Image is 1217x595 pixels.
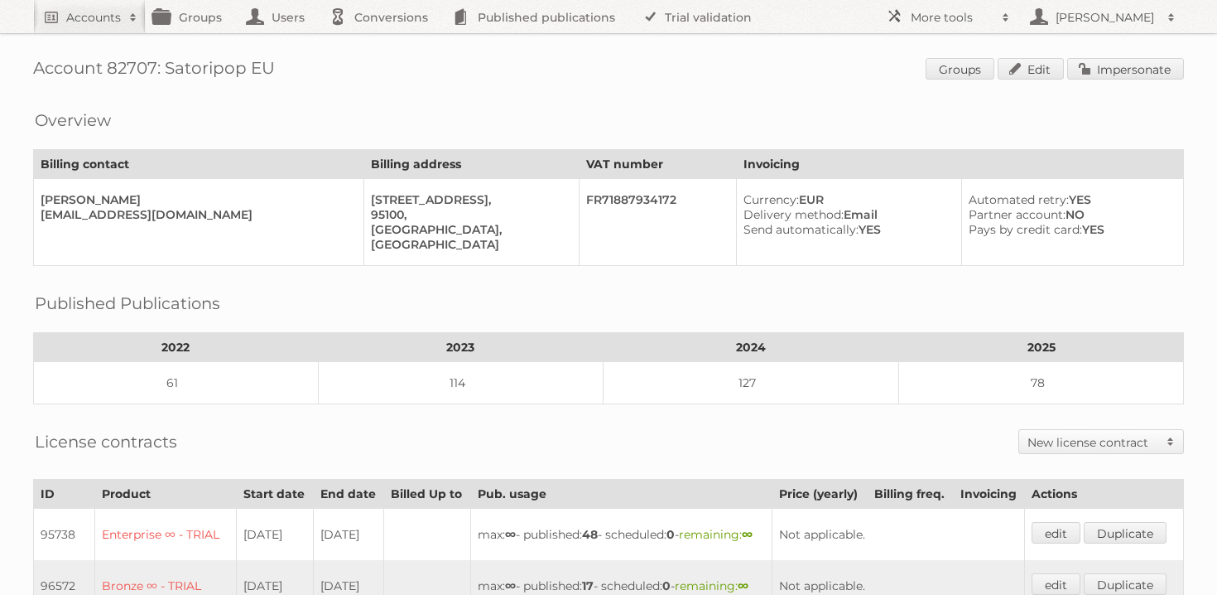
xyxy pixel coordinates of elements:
[236,509,313,561] td: [DATE]
[384,480,471,509] th: Billed Up to
[582,578,594,593] strong: 17
[742,527,753,542] strong: ∞
[969,222,1082,237] span: Pays by credit card:
[969,192,1170,207] div: YES
[743,207,947,222] div: Email
[675,578,748,593] span: remaining:
[1032,573,1080,595] a: edit
[95,480,236,509] th: Product
[969,222,1170,237] div: YES
[679,527,753,542] span: remaining:
[772,509,1025,561] td: Not applicable.
[34,333,319,362] th: 2022
[1025,480,1184,509] th: Actions
[743,192,947,207] div: EUR
[1084,573,1166,595] a: Duplicate
[34,480,95,509] th: ID
[236,480,313,509] th: Start date
[41,207,350,222] div: [EMAIL_ADDRESS][DOMAIN_NAME]
[969,192,1069,207] span: Automated retry:
[899,362,1184,404] td: 78
[505,578,516,593] strong: ∞
[1067,58,1184,80] a: Impersonate
[471,509,772,561] td: max: - published: - scheduled: -
[579,179,736,266] td: FR71887934172
[998,58,1064,80] a: Edit
[603,333,898,362] th: 2024
[34,150,364,179] th: Billing contact
[911,9,993,26] h2: More tools
[582,527,598,542] strong: 48
[66,9,121,26] h2: Accounts
[738,578,748,593] strong: ∞
[662,578,671,593] strong: 0
[33,58,1184,83] h1: Account 82707: Satoripop EU
[35,429,177,454] h2: License contracts
[313,480,384,509] th: End date
[313,509,384,561] td: [DATE]
[1019,430,1183,453] a: New license contract
[899,333,1184,362] th: 2025
[969,207,1065,222] span: Partner account:
[737,150,1184,179] th: Invoicing
[579,150,736,179] th: VAT number
[364,150,580,179] th: Billing address
[867,480,953,509] th: Billing freq.
[743,222,947,237] div: YES
[1084,522,1166,544] a: Duplicate
[603,362,898,404] td: 127
[371,222,565,237] div: [GEOGRAPHIC_DATA],
[743,192,799,207] span: Currency:
[371,192,565,207] div: [STREET_ADDRESS],
[371,237,565,252] div: [GEOGRAPHIC_DATA]
[969,207,1170,222] div: NO
[371,207,565,222] div: 95100,
[743,207,844,222] span: Delivery method:
[1027,434,1158,451] h2: New license contract
[1032,522,1080,544] a: edit
[471,480,772,509] th: Pub. usage
[926,58,994,80] a: Groups
[35,108,111,133] h2: Overview
[505,527,516,542] strong: ∞
[41,192,350,207] div: [PERSON_NAME]
[318,333,603,362] th: 2023
[35,291,220,316] h2: Published Publications
[34,509,95,561] td: 95738
[318,362,603,404] td: 114
[95,509,236,561] td: Enterprise ∞ - TRIAL
[953,480,1025,509] th: Invoicing
[772,480,867,509] th: Price (yearly)
[743,222,859,237] span: Send automatically:
[1158,430,1183,453] span: Toggle
[34,362,319,404] td: 61
[1051,9,1159,26] h2: [PERSON_NAME]
[666,527,675,542] strong: 0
